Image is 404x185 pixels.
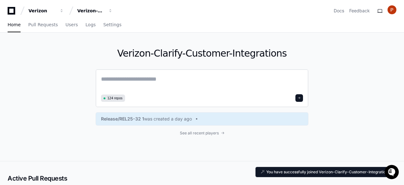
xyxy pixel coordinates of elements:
div: Verizon [28,8,56,14]
button: Start new chat [108,49,115,57]
span: Users [66,23,78,27]
h1: Verizon-Clarify-Customer-Integrations [96,48,308,59]
a: Home [8,18,21,32]
a: Powered byPylon [45,66,77,71]
button: Feedback [349,8,370,14]
a: Docs [334,8,344,14]
div: Start new chat [22,47,104,53]
span: Release/REL25-32 1 [101,116,144,122]
p: You have successfully joined Verizon-Clarify-Customer-Integrations. [266,170,391,175]
span: 124 repos [107,96,123,101]
h2: Active Pull Requests [8,174,396,183]
a: Settings [103,18,121,32]
span: Logs [85,23,96,27]
span: Pylon [63,66,77,71]
span: Settings [103,23,121,27]
img: 1736555170064-99ba0984-63c1-480f-8ee9-699278ef63ed [6,47,18,59]
img: ACg8ocJAcLg99A07DI0Bjb7YTZ7lO98p9p7gxWo-JnGaDHMkGyQblA=s96-c [388,5,396,14]
span: was created a day ago [144,116,192,122]
a: See all recent players [96,131,308,136]
span: Home [8,23,21,27]
button: Verizon [26,5,66,16]
span: See all recent players [180,131,219,136]
a: Users [66,18,78,32]
button: Verizon-Clarify-Customer-Integrations [75,5,115,16]
div: Welcome [6,25,115,35]
a: Logs [85,18,96,32]
div: We're offline, we'll be back soon [22,53,83,59]
iframe: Open customer support [384,164,401,181]
div: Verizon-Clarify-Customer-Integrations [77,8,104,14]
img: PlayerZero [6,6,19,19]
a: Pull Requests [28,18,58,32]
a: Release/REL25-32 1was created a day ago [101,116,303,122]
span: Pull Requests [28,23,58,27]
